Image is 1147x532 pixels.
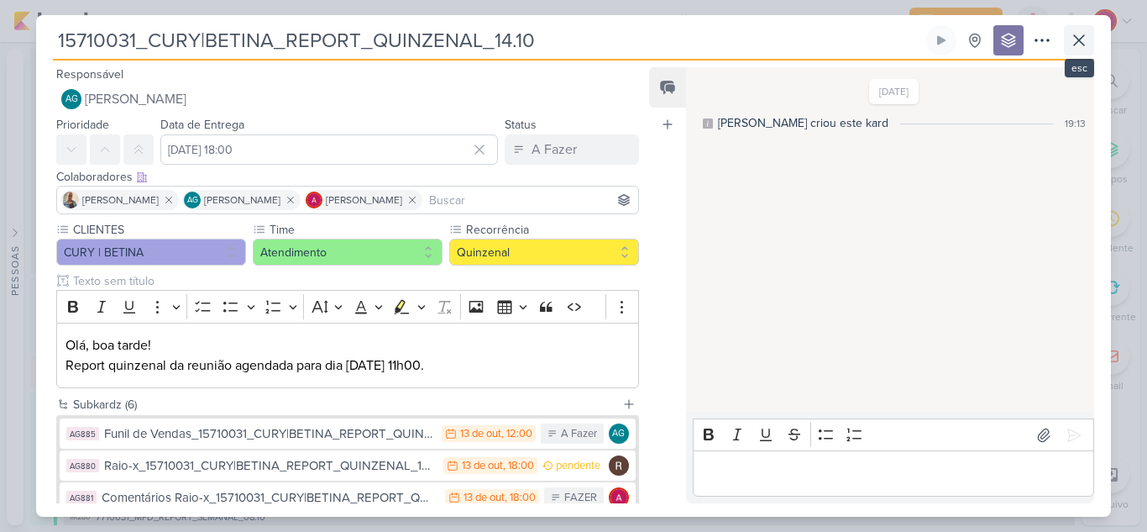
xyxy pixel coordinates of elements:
[102,488,437,508] div: Comentários Raio-x_15710031_CURY|BETINA_REPORT_QUINZENAL_14.10
[268,221,443,239] label: Time
[65,95,78,104] p: AG
[462,461,503,471] div: 13 de out
[82,192,159,208] span: [PERSON_NAME]
[66,491,97,504] div: AG881
[426,190,635,210] input: Buscar
[464,492,505,503] div: 13 de out
[71,221,246,239] label: CLIENTES
[104,456,435,476] div: Raio-x_15710031_CURY|BETINA_REPORT_QUINZENAL_14.10
[564,490,597,507] div: FAZER
[60,482,636,513] button: AG881 Comentários Raio-x_15710031_CURY|BETINA_REPORT_QUINZENAL_14.10 13 de out , 18:00 FAZER
[1065,116,1086,131] div: 19:13
[612,429,625,439] p: AG
[56,290,639,323] div: Editor toolbar
[693,419,1094,451] div: Editor toolbar
[104,424,433,444] div: Funil de Vendas_15710031_CURY|BETINA_REPORT_QUINZENAL_14.10
[561,426,597,443] div: A Fazer
[70,272,639,290] input: Texto sem título
[505,118,537,132] label: Status
[460,429,501,440] div: 13 de out
[160,134,498,165] input: Select a date
[56,168,639,186] div: Colaboradores
[718,114,888,132] div: Aline criou este kard
[160,118,244,132] label: Data de Entrega
[62,192,79,208] img: Iara Santos
[187,197,198,205] p: AG
[503,461,534,471] div: , 18:00
[505,134,639,165] button: A Fazer
[609,456,629,476] img: Rafael Dornelles
[935,34,948,47] div: Ligar relógio
[56,239,246,266] button: CURY | BETINA
[66,427,99,440] div: AG885
[56,84,639,114] button: AG [PERSON_NAME]
[66,459,99,472] div: AG880
[53,25,923,55] input: Kard Sem Título
[609,424,629,444] div: Aline Gimenez Graciano
[326,192,402,208] span: [PERSON_NAME]
[56,323,639,389] div: Editor editing area: main
[56,67,123,82] label: Responsável
[65,335,630,376] p: Olá, boa tarde! Report quinzenal da reunião agendada para dia [DATE] 11h00.
[532,140,577,160] div: A Fazer
[61,89,81,109] div: Aline Gimenez Graciano
[505,492,536,503] div: , 18:00
[693,450,1094,497] div: Editor editing area: main
[85,89,186,109] span: [PERSON_NAME]
[306,192,322,208] img: Alessandra Gomes
[184,192,201,208] div: Aline Gimenez Graciano
[501,429,532,440] div: , 12:00
[60,419,636,449] button: AG885 Funil de Vendas_15710031_CURY|BETINA_REPORT_QUINZENAL_14.10 13 de out , 12:00 A Fazer AG
[73,396,615,413] div: Subkardz (6)
[1065,59,1094,77] div: esc
[204,192,280,208] span: [PERSON_NAME]
[703,119,713,129] div: Este log é visível à todos no kard
[449,239,639,266] button: Quinzenal
[464,221,639,239] label: Recorrência
[609,487,629,508] img: Alessandra Gomes
[56,118,109,132] label: Prioridade
[253,239,443,266] button: Atendimento
[60,450,636,481] button: AG880 Raio-x_15710031_CURY|BETINA_REPORT_QUINZENAL_14.10 13 de out , 18:00 pendente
